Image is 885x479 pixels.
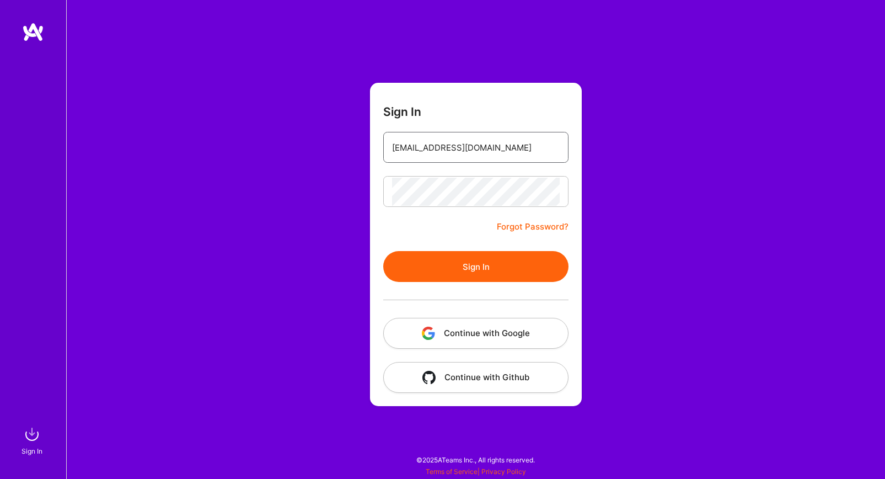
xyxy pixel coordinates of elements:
img: icon [422,327,435,340]
button: Continue with Google [383,318,568,349]
h3: Sign In [383,105,421,119]
a: Privacy Policy [481,467,526,476]
img: sign in [21,423,43,445]
img: logo [22,22,44,42]
a: sign inSign In [23,423,43,457]
a: Forgot Password? [497,220,568,233]
span: | [426,467,526,476]
input: Email... [392,134,560,162]
button: Continue with Github [383,362,568,393]
img: icon [422,371,436,384]
button: Sign In [383,251,568,282]
a: Terms of Service [426,467,478,476]
div: Sign In [22,445,42,457]
div: © 2025 ATeams Inc., All rights reserved. [66,446,885,473]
